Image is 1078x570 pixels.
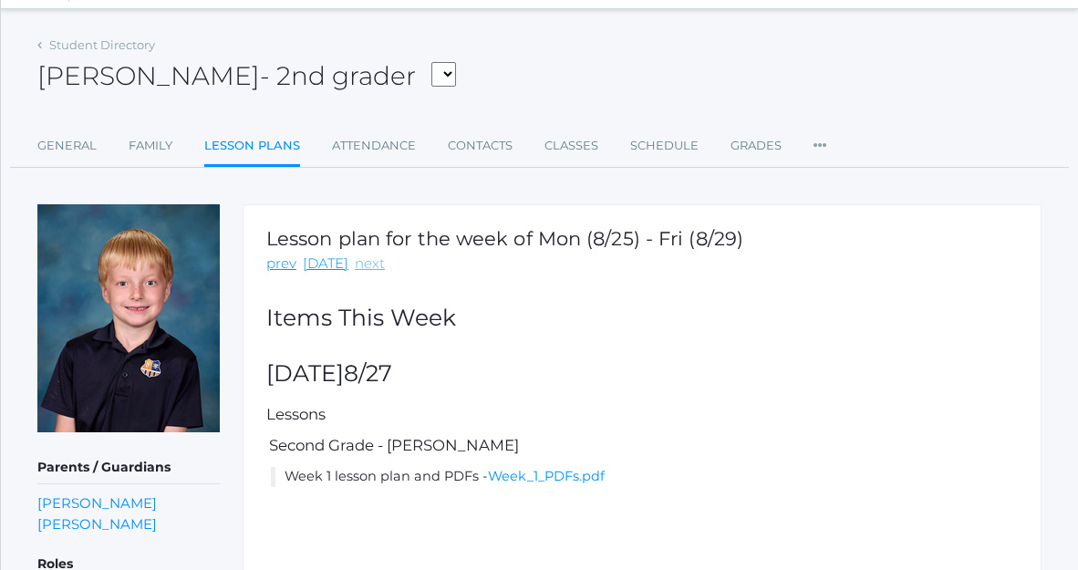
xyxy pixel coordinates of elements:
[37,452,220,483] h5: Parents / Guardians
[260,60,416,91] span: - 2nd grader
[731,128,782,164] a: Grades
[488,468,605,484] a: Week_1_PDFs.pdf
[129,128,172,164] a: Family
[266,437,1018,453] h5: Second Grade - [PERSON_NAME]
[266,406,1018,422] h5: Lessons
[355,254,385,275] a: next
[37,204,220,432] img: Jack Adams
[630,128,699,164] a: Schedule
[49,37,155,52] a: Student Directory
[37,492,157,513] a: [PERSON_NAME]
[344,359,392,387] span: 8/27
[266,361,1018,387] h2: [DATE]
[37,513,157,534] a: [PERSON_NAME]
[37,128,97,164] a: General
[271,467,1018,487] li: Week 1 lesson plan and PDFs -
[266,306,1018,331] h2: Items This Week
[37,62,456,91] h2: [PERSON_NAME]
[544,128,598,164] a: Classes
[204,128,300,167] a: Lesson Plans
[332,128,416,164] a: Attendance
[448,128,513,164] a: Contacts
[266,254,296,275] a: prev
[303,254,348,275] a: [DATE]
[266,228,743,249] h1: Lesson plan for the week of Mon (8/25) - Fri (8/29)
